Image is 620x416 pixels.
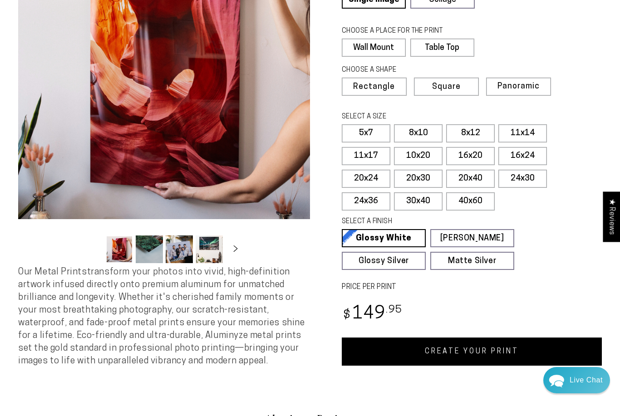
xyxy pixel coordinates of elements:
label: PRICE PER PRINT [342,282,602,293]
button: Slide right [226,240,246,259]
span: $ [343,309,351,322]
label: 5x7 [342,124,390,142]
a: CREATE YOUR PRINT [342,338,602,366]
bdi: 149 [342,305,402,323]
legend: CHOOSE A SHAPE [342,65,467,75]
sup: .95 [386,305,402,315]
label: 10x20 [394,147,443,165]
a: Glossy Silver [342,252,426,270]
label: 16x20 [446,147,495,165]
label: 20x40 [446,170,495,188]
label: 8x10 [394,124,443,142]
div: Chat widget toggle [543,367,610,393]
button: Load image 4 in gallery view [196,235,223,263]
a: [PERSON_NAME] [430,229,514,247]
label: 30x40 [394,192,443,210]
legend: SELECT A SIZE [342,112,494,122]
label: 16x24 [498,147,547,165]
button: Load image 1 in gallery view [106,235,133,263]
label: 40x60 [446,192,495,210]
span: Rectangle [353,83,395,91]
label: 20x24 [342,170,390,188]
a: Glossy White [342,229,426,247]
button: Slide left [83,240,103,259]
span: Our Metal Prints transform your photos into vivid, high-definition artwork infused directly onto ... [18,268,305,366]
legend: SELECT A FINISH [342,217,494,227]
label: 24x30 [498,170,547,188]
label: 8x12 [446,124,495,142]
legend: CHOOSE A PLACE FOR THE PRINT [342,26,466,36]
div: Click to open Judge.me floating reviews tab [603,191,620,242]
span: Panoramic [497,82,540,91]
label: 20x30 [394,170,443,188]
button: Load image 3 in gallery view [166,235,193,263]
button: Load image 2 in gallery view [136,235,163,263]
label: 24x36 [342,192,390,210]
div: Contact Us Directly [570,367,603,393]
a: Matte Silver [430,252,514,270]
label: Wall Mount [342,39,406,57]
label: 11x17 [342,147,390,165]
span: Square [432,83,461,91]
label: Table Top [410,39,474,57]
label: 11x14 [498,124,547,142]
